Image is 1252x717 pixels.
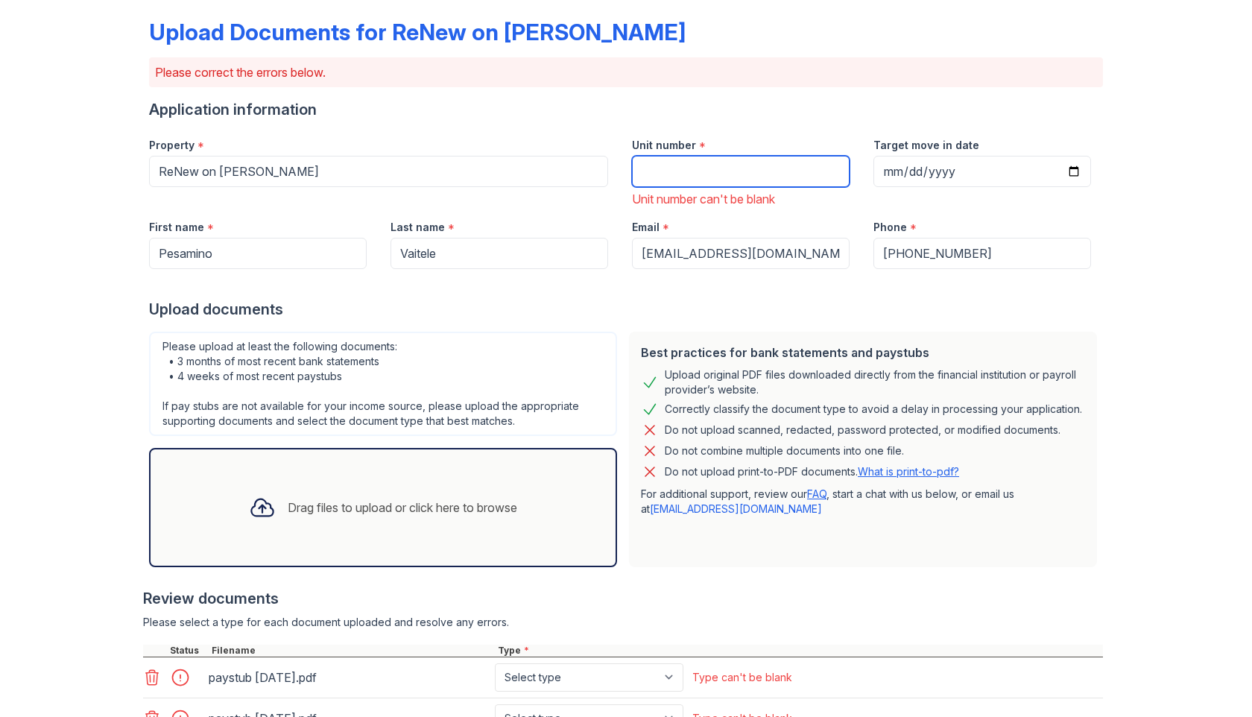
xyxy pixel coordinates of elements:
[873,220,907,235] label: Phone
[143,588,1103,609] div: Review documents
[858,465,959,478] a: What is print-to-pdf?
[209,645,495,657] div: Filename
[149,220,204,235] label: First name
[665,421,1060,439] div: Do not upload scanned, redacted, password protected, or modified documents.
[665,367,1085,397] div: Upload original PDF files downloaded directly from the financial institution or payroll provider’...
[632,220,660,235] label: Email
[632,138,696,153] label: Unit number
[641,487,1085,517] p: For additional support, review our , start a chat with us below, or email us at
[149,332,617,436] div: Please upload at least the following documents: • 3 months of most recent bank statements • 4 wee...
[391,220,445,235] label: Last name
[495,645,1103,657] div: Type
[632,190,850,208] div: Unit number can't be blank
[665,400,1082,418] div: Correctly classify the document type to avoid a delay in processing your application.
[288,499,517,517] div: Drag files to upload or click here to browse
[167,645,209,657] div: Status
[149,299,1103,320] div: Upload documents
[650,502,822,515] a: [EMAIL_ADDRESS][DOMAIN_NAME]
[149,99,1103,120] div: Application information
[641,344,1085,361] div: Best practices for bank statements and paystubs
[807,487,826,500] a: FAQ
[149,19,686,45] div: Upload Documents for ReNew on [PERSON_NAME]
[692,670,792,685] div: Type can't be blank
[143,615,1103,630] div: Please select a type for each document uploaded and resolve any errors.
[873,138,979,153] label: Target move in date
[155,63,1097,81] p: Please correct the errors below.
[665,464,959,479] p: Do not upload print-to-PDF documents.
[149,138,195,153] label: Property
[209,666,489,689] div: paystub [DATE].pdf
[665,442,904,460] div: Do not combine multiple documents into one file.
